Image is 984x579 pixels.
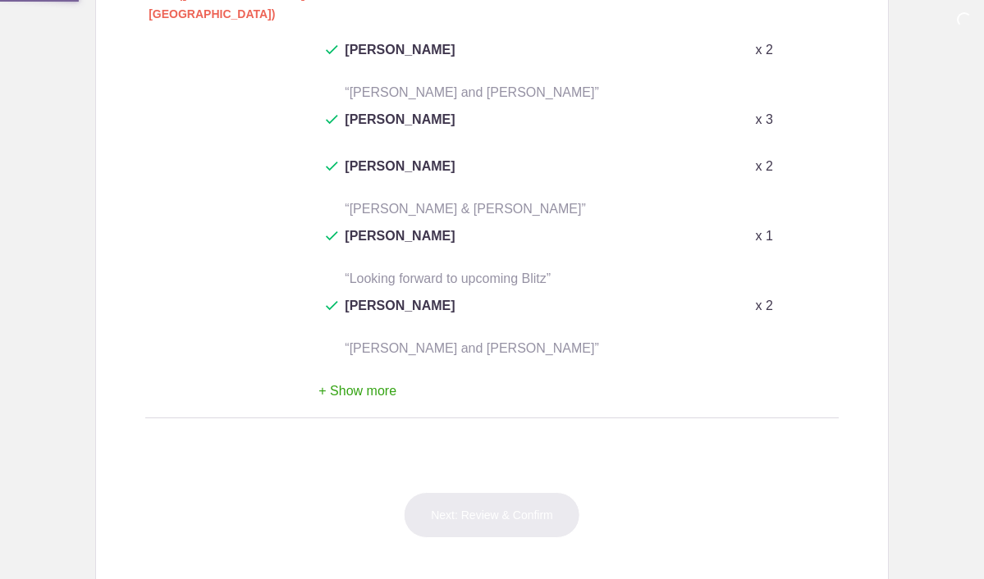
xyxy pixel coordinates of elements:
p: x 1 [755,226,772,246]
img: Check dark green [326,301,338,311]
span: [PERSON_NAME] [345,40,455,80]
button: Next: Review & Confirm [404,492,580,538]
p: x 3 [755,110,772,130]
button: + Show more [318,366,396,417]
span: [PERSON_NAME] [345,110,455,149]
span: “[PERSON_NAME] and [PERSON_NAME]” [345,341,598,355]
span: [PERSON_NAME] [345,226,455,266]
span: “Looking forward to upcoming Blitz” [345,271,551,285]
span: [PERSON_NAME] [345,157,455,196]
img: Check dark green [326,162,338,171]
p: x 2 [755,296,772,316]
p: x 2 [755,157,772,176]
span: [PERSON_NAME] [345,296,455,335]
span: “[PERSON_NAME] and [PERSON_NAME]” [345,85,598,99]
img: Check dark green [326,115,338,125]
span: “[PERSON_NAME] & [PERSON_NAME]” [345,202,585,216]
img: Check dark green [326,231,338,241]
p: x 2 [755,40,772,60]
img: Check dark green [326,45,338,55]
